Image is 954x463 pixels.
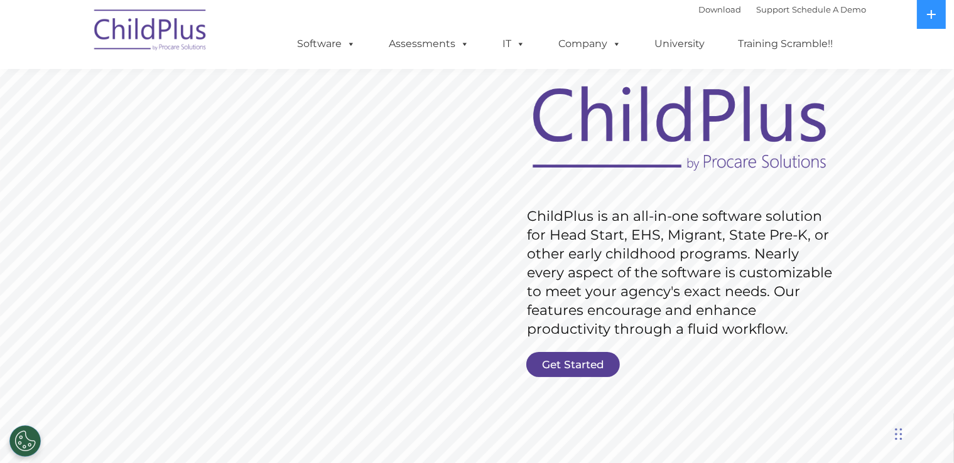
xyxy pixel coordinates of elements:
[491,31,538,56] a: IT
[757,4,790,14] a: Support
[527,207,838,339] rs-layer: ChildPlus is an all-in-one software solution for Head Start, EHS, Migrant, State Pre-K, or other ...
[526,352,620,377] a: Get Started
[895,415,903,453] div: Drag
[642,31,718,56] a: University
[699,4,867,14] font: |
[285,31,369,56] a: Software
[793,4,867,14] a: Schedule A Demo
[88,1,214,63] img: ChildPlus by Procare Solutions
[546,31,634,56] a: Company
[749,327,954,463] iframe: Chat Widget
[699,4,742,14] a: Download
[9,425,41,457] button: Cookies Settings
[377,31,482,56] a: Assessments
[726,31,846,56] a: Training Scramble!!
